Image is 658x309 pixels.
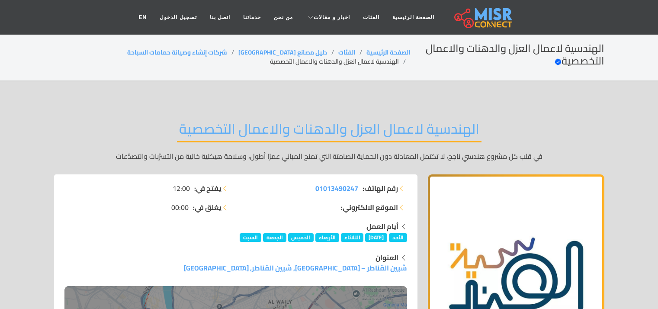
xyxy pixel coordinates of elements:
strong: يفتح في: [194,183,221,193]
a: تسجيل الدخول [153,9,203,26]
span: 01013490247 [315,182,358,195]
span: [DATE] [365,233,387,242]
a: خدماتنا [237,9,267,26]
strong: يغلق في: [193,202,221,212]
a: دليل مصانع [GEOGRAPHIC_DATA] [238,47,327,58]
a: الصفحة الرئيسية [386,9,441,26]
a: EN [132,9,154,26]
a: 01013490247 [315,183,358,193]
span: الثلاثاء [341,233,364,242]
h2: الهندسية لاعمال العزل والدهنات والاعمال التخصصية [177,120,481,142]
svg: Verified account [555,58,562,65]
a: الفئات [356,9,386,26]
strong: أيام العمل [366,220,398,233]
span: الجمعة [263,233,286,242]
a: الفئات [338,47,355,58]
span: السبت [240,233,261,242]
span: الخميس [288,233,314,242]
h2: الهندسية لاعمال العزل والدهنات والاعمال التخصصية [410,42,604,68]
strong: الموقع الالكتروني: [341,202,398,212]
p: في قلب كل مشروع هندسي ناجح، لا تكتمل المعادلة دون الحماية الصامتة التي تمنح المباني عمرًا أطول، و... [54,151,604,161]
span: الأحد [389,233,407,242]
strong: العنوان [376,251,398,264]
span: 00:00 [171,202,189,212]
a: اتصل بنا [203,9,237,26]
a: الصفحة الرئيسية [366,47,410,58]
a: شركات إنشاء وصيانة حمامات السباحة [127,47,227,58]
a: اخبار و مقالات [299,9,356,26]
li: الهندسية لاعمال العزل والدهنات والاعمال التخصصية [270,57,410,66]
a: من نحن [267,9,299,26]
img: main.misr_connect [454,6,512,28]
span: الأربعاء [315,233,339,242]
span: 12:00 [173,183,190,193]
span: اخبار و مقالات [314,13,350,21]
strong: رقم الهاتف: [363,183,398,193]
